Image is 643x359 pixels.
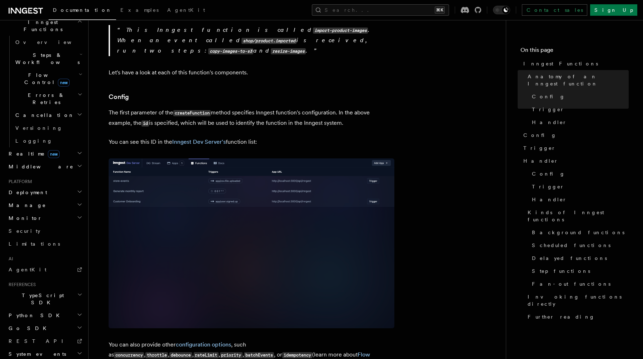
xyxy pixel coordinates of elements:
[15,138,53,144] span: Logging
[532,106,564,113] span: Trigger
[6,179,32,185] span: Platform
[520,57,629,70] a: Inngest Functions
[208,48,253,54] code: copy-images-to-s3
[529,90,629,103] a: Config
[525,310,629,323] a: Further reading
[176,341,231,348] a: configuration options
[528,313,595,320] span: Further reading
[6,215,42,222] span: Monitor
[6,225,84,237] a: Security
[109,158,394,328] img: Screenshot of the Inngest Dev Server interface showing three functions listed under the 'Function...
[9,338,69,344] span: REST API
[529,167,629,180] a: Config
[13,89,84,109] button: Errors & Retries
[9,241,60,247] span: Limitations
[117,25,394,56] p: This Inngest function is called . When an event called is received, run two steps: and .
[532,183,564,190] span: Trigger
[6,160,84,173] button: Middleware
[49,2,116,20] a: Documentation
[6,202,46,209] span: Manage
[163,2,209,19] a: AgentKit
[435,6,445,14] kbd: ⌘K
[6,289,84,309] button: TypeScript SDK
[13,122,84,134] a: Versioning
[13,51,80,66] span: Steps & Workflows
[493,6,510,14] button: Toggle dark mode
[532,170,565,177] span: Config
[590,4,637,16] a: Sign Up
[172,138,226,145] a: Inngest Dev Server's
[6,325,51,332] span: Go SDK
[523,157,558,164] span: Handler
[529,226,629,239] a: Background functions
[13,92,78,106] span: Errors & Retries
[532,255,607,262] span: Delayed functions
[313,28,368,34] code: import-product-images
[145,352,168,358] code: throttle
[532,196,567,203] span: Handler
[532,242,610,249] span: Scheduled functions
[244,352,274,358] code: batchEvents
[529,193,629,206] a: Handler
[114,352,144,358] code: concurrency
[532,229,624,236] span: Background functions
[6,309,84,322] button: Python SDK
[532,267,590,275] span: Step functions
[6,335,84,348] a: REST API
[6,199,84,212] button: Manage
[13,109,84,122] button: Cancellation
[6,189,47,196] span: Deployment
[109,108,394,128] p: The first parameter of the method specifies Inngest function's configuration. In the above exampl...
[525,290,629,310] a: Invoking functions directly
[529,277,629,290] a: Fan-out functions
[6,282,36,287] span: References
[532,93,565,100] span: Config
[167,7,205,13] span: AgentKit
[6,322,84,335] button: Go SDK
[241,38,296,44] code: shop/product.imported
[9,228,40,234] span: Security
[220,352,243,358] code: priority
[271,48,306,54] code: resize-images
[525,206,629,226] a: Kinds of Inngest functions
[13,112,74,119] span: Cancellation
[520,129,629,142] a: Config
[53,7,112,13] span: Documentation
[9,267,46,272] span: AgentKit
[528,209,629,223] span: Kinds of Inngest functions
[173,110,211,116] code: createFunction
[529,239,629,252] a: Scheduled functions
[282,352,312,358] code: idempotency
[523,132,557,139] span: Config
[523,144,556,152] span: Trigger
[13,49,84,69] button: Steps & Workflows
[120,7,159,13] span: Examples
[6,186,84,199] button: Deployment
[522,4,587,16] a: Contact sales
[116,2,163,19] a: Examples
[13,72,79,86] span: Flow Control
[532,280,610,287] span: Fan-out functions
[13,69,84,89] button: Flow Controlnew
[6,350,66,358] span: System events
[6,256,13,262] span: AI
[6,150,60,157] span: Realtime
[194,352,219,358] code: rateLimit
[15,39,89,45] span: Overview
[520,46,629,57] h4: On this page
[15,125,63,131] span: Versioning
[169,352,192,358] code: debounce
[528,293,629,308] span: Invoking functions directly
[529,103,629,116] a: Trigger
[6,19,77,33] span: Inngest Functions
[48,150,60,158] span: new
[13,36,84,49] a: Overview
[529,116,629,129] a: Handler
[109,137,394,147] p: You can see this ID in the function list:
[6,212,84,225] button: Monitor
[6,163,74,170] span: Middleware
[529,265,629,277] a: Step functions
[109,92,129,102] a: Config
[523,60,598,67] span: Inngest Functions
[58,79,70,87] span: new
